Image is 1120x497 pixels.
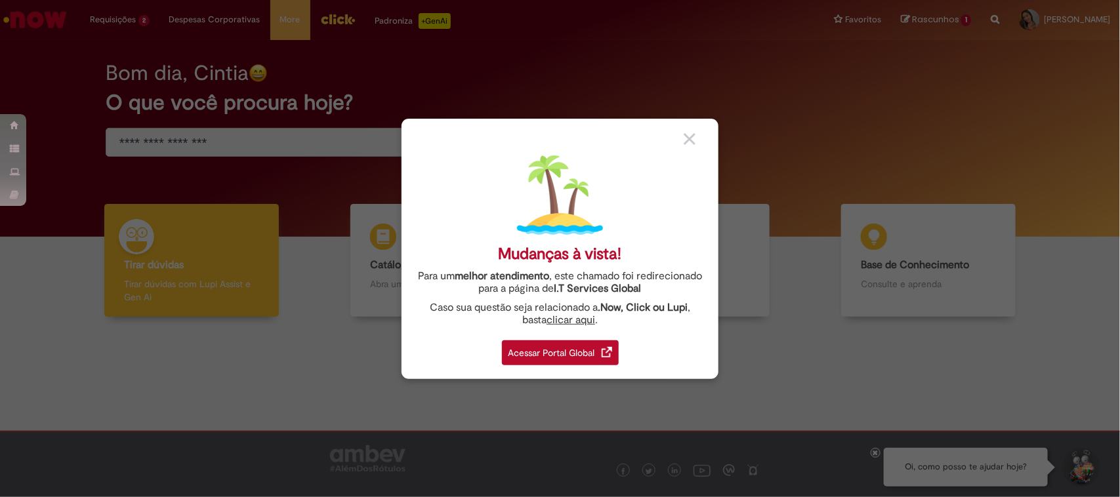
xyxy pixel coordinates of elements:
[411,302,709,327] div: Caso sua questão seja relacionado a , basta .
[517,152,603,238] img: island.png
[547,306,595,327] a: clicar aqui
[554,275,642,295] a: I.T Services Global
[502,340,619,365] div: Acessar Portal Global
[598,301,688,314] strong: .Now, Click ou Lupi
[502,333,619,365] a: Acessar Portal Global
[499,245,622,264] div: Mudanças à vista!
[684,133,695,145] img: close_button_grey.png
[411,270,709,295] div: Para um , este chamado foi redirecionado para a página de
[455,269,549,283] strong: melhor atendimento
[602,347,612,357] img: redirect_link.png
